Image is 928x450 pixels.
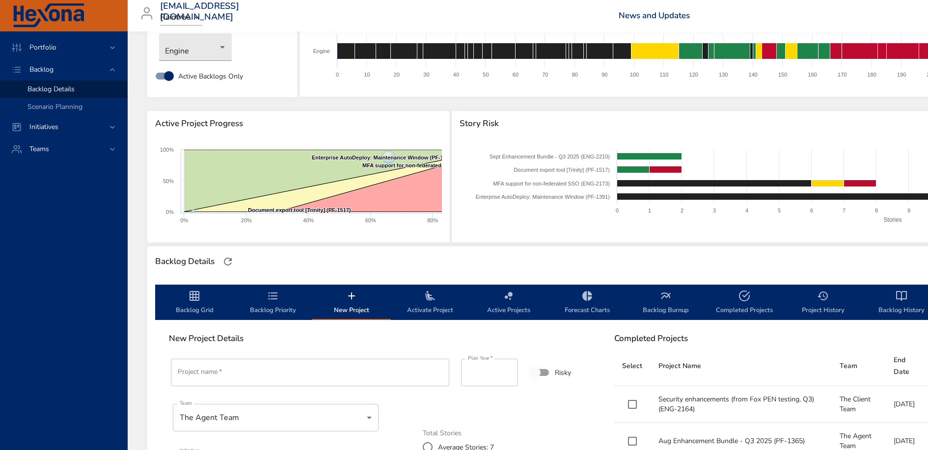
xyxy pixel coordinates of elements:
[166,209,174,215] text: 0%
[303,217,314,223] text: 40%
[22,65,61,74] span: Backlog
[651,386,832,423] td: Security enhancements (from Fox PEN testing, Q3) (ENG-2164)
[453,72,459,78] text: 40
[394,72,400,78] text: 20
[365,217,376,223] text: 60%
[163,178,174,184] text: 50%
[364,72,370,78] text: 10
[240,290,306,316] span: Backlog Priority
[423,430,462,437] legend: Total Stories
[745,208,748,213] text: 4
[868,72,876,78] text: 180
[630,72,639,78] text: 100
[160,1,239,22] h3: [EMAIL_ADDRESS][DOMAIN_NAME]
[483,72,489,78] text: 50
[790,290,856,316] span: Project History
[397,290,464,316] span: Activate Project
[808,72,817,78] text: 160
[220,254,235,269] button: Refresh Page
[542,72,548,78] text: 70
[619,10,690,21] a: News and Updates
[160,10,202,26] div: Raintree
[27,84,75,94] span: Backlog Details
[749,72,758,78] text: 140
[838,72,846,78] text: 170
[12,3,85,28] img: Hexona
[651,346,832,386] th: Project Name
[513,72,519,78] text: 60
[843,208,846,213] text: 7
[313,48,330,54] text: Engine
[336,72,339,78] text: 0
[659,72,668,78] text: 110
[248,207,351,213] text: Document export tool [Trinity] (PF-1517)
[312,155,454,160] text: Enterprise AutoDeploy: Maintenance Window (PF-1391)
[907,208,910,213] text: 9
[423,72,429,78] text: 30
[362,162,485,168] text: MFA support for non-federated SSO (ENG-2173)
[681,208,683,213] text: 2
[160,147,174,153] text: 100%
[155,119,442,129] span: Active Project Progress
[178,71,243,81] span: Active Backlogs Only
[493,181,610,186] text: MFA support for non-federated SSO (ENG-2173)
[22,144,57,154] span: Teams
[875,208,878,213] text: 8
[173,404,379,431] div: The Agent Team
[886,386,926,423] td: [DATE]
[427,217,438,223] text: 80%
[711,290,778,316] span: Completed Projects
[648,208,651,213] text: 1
[180,217,188,223] text: 0%
[22,43,64,52] span: Portfolio
[778,208,781,213] text: 5
[614,346,651,386] th: Select
[161,290,228,316] span: Backlog Grid
[719,72,728,78] text: 130
[554,290,621,316] span: Forecast Charts
[601,72,607,78] text: 90
[778,72,787,78] text: 150
[490,154,610,159] text: Sept Enhancement Bundle - Q3 2025 (ENG-2210)
[832,346,886,386] th: Team
[616,208,619,213] text: 0
[514,167,610,173] text: Document export tool [Trinity] (PF-1517)
[241,217,252,223] text: 20%
[555,368,571,378] span: Risky
[159,33,232,61] div: Engine
[22,122,66,132] span: Initiatives
[884,216,902,223] text: Stories
[713,208,716,213] text: 3
[476,194,610,200] text: Enterprise AutoDeploy: Maintenance Window (PF-1391)
[632,290,699,316] span: Backlog Burnup
[832,386,886,423] td: The Client Team
[318,290,385,316] span: New Project
[475,290,542,316] span: Active Projects
[572,72,578,78] text: 80
[689,72,698,78] text: 120
[152,254,218,269] div: Backlog Details
[886,346,926,386] th: End Date
[810,208,813,213] text: 6
[27,102,82,111] span: Scenario Planning
[169,334,593,344] h6: New Project Details
[897,72,906,78] text: 190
